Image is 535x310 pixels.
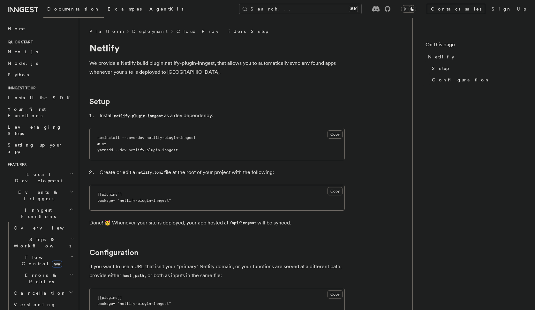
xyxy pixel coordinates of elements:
button: Steps & Workflows [11,234,75,252]
a: Setup [429,63,522,74]
p: If you want to use a URL that isn't your "primary" Netlify domain, or your functions are served a... [89,262,345,280]
span: --save-dev [122,135,144,140]
span: Platform [89,28,123,34]
p: We provide a Netlify build plugin, , that allows you to automatically sync any found apps wheneve... [89,59,345,77]
li: Install as a dev dependency: [98,111,345,120]
a: Documentation [43,2,104,18]
span: Netlify [428,54,454,60]
a: Install the SDK [5,92,75,103]
span: Node.js [8,61,38,66]
span: AgentKit [149,6,183,11]
button: Copy [328,130,343,139]
span: Install the SDK [8,95,74,100]
a: Configuration [429,74,522,86]
a: Node.js [5,57,75,69]
a: Home [5,23,75,34]
span: Python [8,72,31,77]
span: # or [97,142,106,146]
span: Inngest Functions [5,207,69,220]
button: Toggle dark mode [401,5,416,13]
span: Home [8,26,26,32]
span: Configuration [432,77,490,83]
code: host [121,273,132,278]
span: Setup [432,65,449,72]
a: Cloud Providers Setup [177,28,268,34]
p: Done! 🥳 Whenever your site is deployed, your app hosted at will be synced. [89,218,345,228]
span: Versioning [14,302,56,307]
a: Examples [104,2,146,17]
a: Your first Functions [5,103,75,121]
span: Features [5,162,26,167]
h1: Netlify [89,42,345,54]
span: = [113,301,115,306]
a: Python [5,69,75,80]
h4: On this page [426,41,522,51]
button: Copy [328,187,343,195]
span: install [104,135,120,140]
li: Create or edit a file at the root of your project with the following: [98,168,345,177]
span: new [52,261,62,268]
span: netlify-plugin-inngest [147,135,196,140]
a: Leveraging Steps [5,121,75,139]
span: package [97,301,113,306]
span: netlify-plugin-inngest [129,148,178,152]
span: Quick start [5,40,33,45]
span: [[plugins]] [97,192,122,197]
span: Documentation [47,6,100,11]
a: Sign Up [488,4,530,14]
a: netlify-plugin-inngest [165,60,215,66]
span: "netlify-plugin-inngest" [117,198,171,203]
a: AgentKit [146,2,187,17]
span: = [113,198,115,203]
a: Netlify [426,51,522,63]
a: Overview [11,222,75,234]
span: Steps & Workflows [11,236,71,249]
button: Flow Controlnew [11,252,75,269]
button: Inngest Functions [5,204,75,222]
span: "netlify-plugin-inngest" [117,301,171,306]
span: Errors & Retries [11,272,69,285]
span: --dev [115,148,126,152]
span: Inngest tour [5,86,36,91]
span: Next.js [8,49,38,54]
button: Search...⌘K [239,4,362,14]
button: Events & Triggers [5,186,75,204]
a: Deployment [132,28,168,34]
span: package [97,198,113,203]
span: Cancellation [11,290,66,296]
span: [[plugins]] [97,295,122,300]
a: Contact sales [427,4,485,14]
span: Local Development [5,171,70,184]
a: Setting up your app [5,139,75,157]
span: Leveraging Steps [8,125,62,136]
button: Errors & Retries [11,269,75,287]
span: Setting up your app [8,142,63,154]
span: yarn [97,148,106,152]
button: Copy [328,290,343,299]
code: /api/inngest [228,220,257,226]
button: Local Development [5,169,75,186]
span: npm [97,135,104,140]
a: Setup [89,97,110,106]
a: Configuration [89,248,139,257]
kbd: ⌘K [349,6,358,12]
code: netlify-plugin-inngest [113,113,164,119]
code: path [134,273,145,278]
a: Next.js [5,46,75,57]
span: Overview [14,225,79,231]
span: Your first Functions [8,107,46,118]
span: add [106,148,113,152]
code: netlify.toml [135,170,164,175]
span: Examples [108,6,142,11]
span: Flow Control [11,254,70,267]
span: Events & Triggers [5,189,70,202]
button: Cancellation [11,287,75,299]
